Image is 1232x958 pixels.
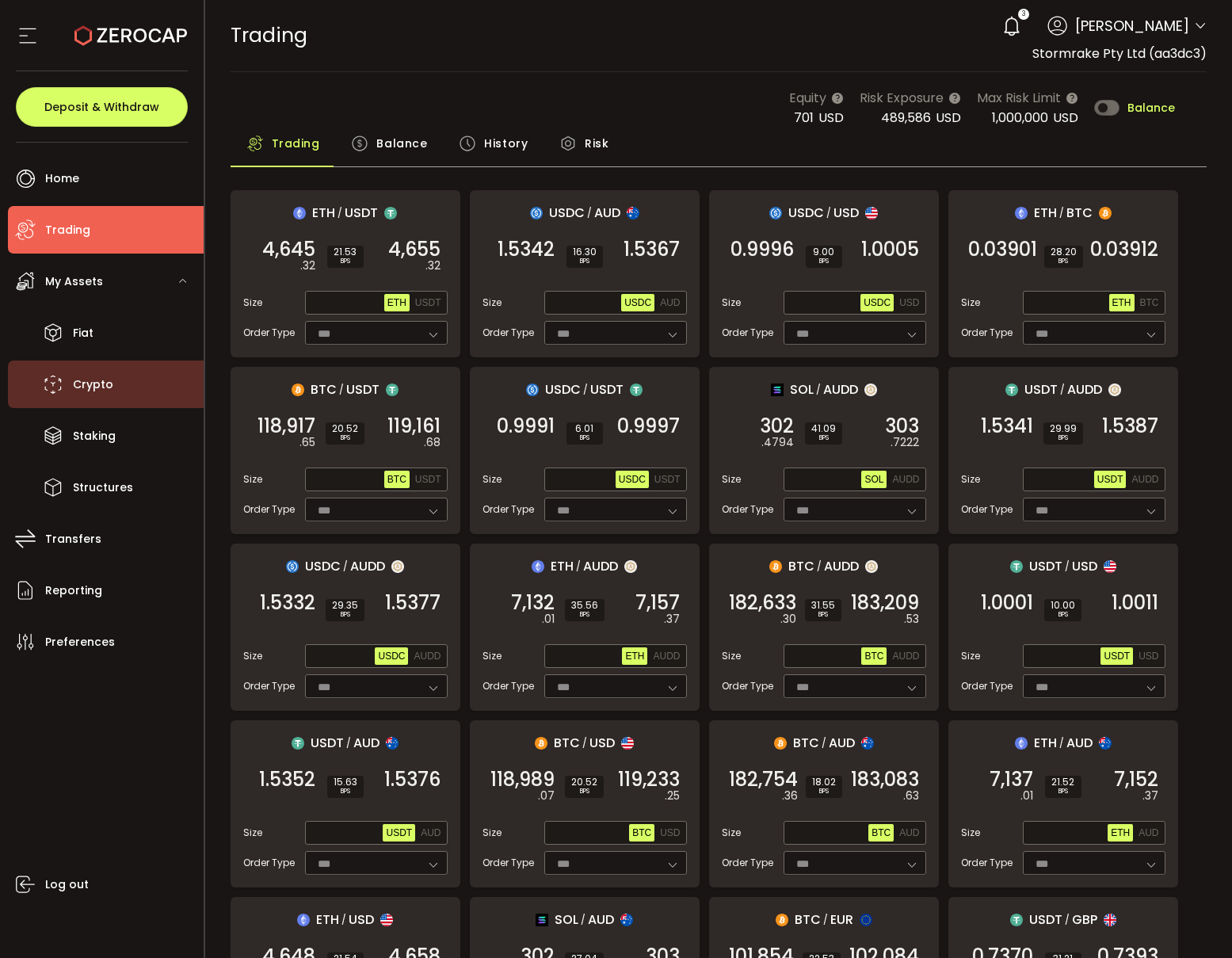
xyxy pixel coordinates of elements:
[376,128,427,159] span: Balance
[629,824,654,842] button: BTC
[292,737,304,750] img: usdt_portfolio.svg
[243,826,262,840] span: Size
[292,384,304,396] img: btc_portfolio.svg
[415,297,441,308] span: USDT
[774,737,787,750] img: btc_portfolio.svg
[385,595,441,611] span: 1.5377
[632,827,651,838] span: BTC
[654,474,681,485] span: USDT
[729,595,796,611] span: 182,633
[896,824,922,842] button: AUD
[899,827,919,838] span: AUD
[722,502,773,517] span: Order Type
[651,471,684,488] button: USDT
[1072,556,1097,576] span: USD
[532,560,544,573] img: eth_portfolio.svg
[332,610,358,620] i: BPS
[653,651,680,662] span: AUDD
[299,434,315,451] em: .65
[483,649,502,663] span: Size
[311,380,337,399] span: BTC
[421,827,441,838] span: AUD
[243,856,295,870] span: Order Type
[1075,15,1189,36] span: [PERSON_NAME]
[45,270,103,293] span: My Assets
[338,206,342,220] em: /
[1140,297,1159,308] span: BTC
[981,418,1033,434] span: 1.5341
[1112,297,1131,308] span: ETH
[861,471,887,488] button: SOL
[961,679,1013,693] span: Order Type
[889,471,922,488] button: AUDD
[353,733,380,753] span: AUD
[1043,787,1232,958] div: Chat Widget
[864,474,883,485] span: SOL
[722,472,741,487] span: Size
[625,651,644,662] span: ETH
[822,736,826,750] em: /
[977,88,1061,108] span: Max Risk Limit
[790,380,814,399] span: SOL
[297,914,310,926] img: eth_portfolio.svg
[293,207,306,219] img: eth_portfolio.svg
[590,380,624,399] span: USDT
[1051,257,1077,266] i: BPS
[300,258,315,274] em: .32
[511,595,555,611] span: 7,132
[812,787,836,796] i: BPS
[350,556,385,576] span: AUDD
[635,595,680,611] span: 7,157
[1032,44,1207,63] span: Stormrake Pty Ltd (aa3dc3)
[231,21,307,49] span: Trading
[1010,560,1023,573] img: usdt_portfolio.svg
[483,856,534,870] span: Order Type
[1135,647,1161,665] button: USD
[45,219,90,242] span: Trading
[851,772,919,788] span: 183,083
[811,610,835,620] i: BPS
[830,910,853,929] span: EUR
[864,384,877,396] img: zuPXiwguUFiBOIQyqLOiXsnnNitlx7q4LCwEbLHADjIpTka+Lip0HH8D0VTrd02z+wEAAAAASUVORK5CYII=
[904,611,919,628] em: .53
[769,560,782,573] img: btc_portfolio.svg
[526,384,539,396] img: usdc_portfolio.svg
[1104,651,1130,662] span: USDT
[375,647,408,665] button: USDC
[1029,910,1062,929] span: USDT
[961,502,1013,517] span: Order Type
[794,109,814,127] span: 701
[624,560,637,573] img: zuPXiwguUFiBOIQyqLOiXsnnNitlx7q4LCwEbLHADjIpTka+Lip0HH8D0VTrd02z+wEAAAAASUVORK5CYII=
[1131,474,1158,485] span: AUDD
[860,914,872,926] img: eur_portfolio.svg
[573,433,597,443] i: BPS
[885,418,919,434] span: 303
[788,203,824,223] span: USDC
[549,203,585,223] span: USDC
[483,472,502,487] span: Size
[412,294,444,311] button: USDT
[621,294,654,311] button: USDC
[1114,772,1158,788] span: 7,152
[620,914,633,926] img: aud_portfolio.svg
[665,788,680,804] em: .25
[311,733,344,753] span: USDT
[1034,203,1057,223] span: ETH
[1015,737,1028,750] img: eth_portfolio.svg
[630,384,643,396] img: usdt_portfolio.svg
[483,679,534,693] span: Order Type
[722,679,773,693] span: Order Type
[286,560,299,573] img: usdc_portfolio.svg
[384,294,410,311] button: ETH
[243,502,295,517] span: Order Type
[851,595,919,611] span: 183,209
[1051,247,1077,257] span: 28.20
[722,649,741,663] span: Size
[1139,651,1158,662] span: USD
[780,611,796,628] em: .30
[936,109,961,127] span: USD
[824,556,859,576] span: AUDD
[861,647,887,665] button: BTC
[571,777,597,787] span: 20.52
[968,242,1037,258] span: 0.03901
